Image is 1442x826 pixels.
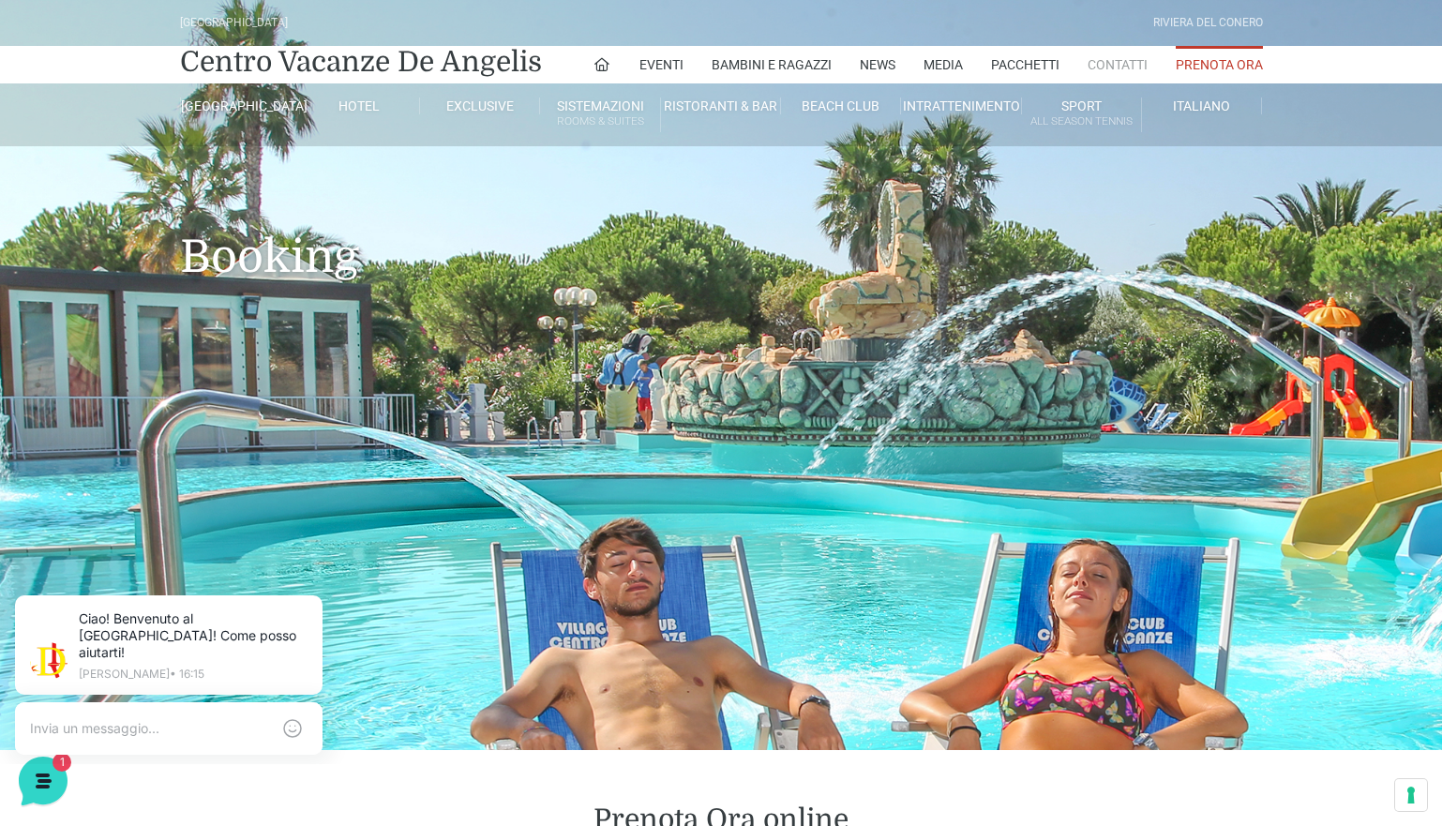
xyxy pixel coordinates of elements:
[30,236,345,274] button: Inizia una conversazione
[289,628,316,645] p: Aiuto
[1142,98,1262,114] a: Italiano
[15,753,71,809] iframe: Customerly Messenger Launcher
[1173,98,1230,113] span: Italiano
[1022,113,1141,130] small: All Season Tennis
[540,113,659,130] small: Rooms & Suites
[90,38,319,88] p: Ciao! Benvenuto al [GEOGRAPHIC_DATA]! Come posso aiutarti!
[130,602,246,645] button: 1Messaggi
[1022,98,1142,132] a: SportAll Season Tennis
[42,352,307,370] input: Cerca un articolo...
[90,96,319,107] p: [PERSON_NAME] • 16:15
[200,311,345,326] a: Apri Centro Assistenza
[420,98,540,114] a: Exclusive
[41,69,79,107] img: light
[245,602,360,645] button: Aiuto
[1395,779,1427,811] button: Le tue preferenze relative al consenso per le tecnologie di tracciamento
[30,150,159,165] span: Le tue conversazioni
[326,203,345,221] span: 1
[30,311,146,326] span: Trova una risposta
[30,182,68,219] img: light
[540,98,660,132] a: SistemazioniRooms & Suites
[1153,14,1263,32] div: Riviera Del Conero
[188,600,201,613] span: 1
[1176,46,1263,83] a: Prenota Ora
[860,46,895,83] a: News
[180,43,542,81] a: Centro Vacanze De Angelis
[79,180,285,199] span: [PERSON_NAME]
[23,173,353,229] a: [PERSON_NAME]Ciao! Benvenuto al [GEOGRAPHIC_DATA]! Come posso aiutarti!38 min fa1
[1088,46,1148,83] a: Contatti
[180,98,300,114] a: [GEOGRAPHIC_DATA]
[15,15,315,75] h2: Ciao da De Angelis Resort 👋
[300,98,420,114] a: Hotel
[56,628,88,645] p: Home
[180,14,288,32] div: [GEOGRAPHIC_DATA]
[991,46,1059,83] a: Pacchetti
[712,46,832,83] a: Bambini e Ragazzi
[162,628,213,645] p: Messaggi
[15,83,315,120] p: La nostra missione è rendere la tua esperienza straordinaria!
[15,602,130,645] button: Home
[167,150,345,165] a: [DEMOGRAPHIC_DATA] tutto
[122,248,277,263] span: Inizia una conversazione
[924,46,963,83] a: Media
[661,98,781,114] a: Ristoranti & Bar
[296,180,345,197] p: 38 min fa
[901,98,1021,114] a: Intrattenimento
[639,46,683,83] a: Eventi
[781,98,901,114] a: Beach Club
[180,146,1263,311] h1: Booking
[79,203,285,221] p: Ciao! Benvenuto al [GEOGRAPHIC_DATA]! Come posso aiutarti!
